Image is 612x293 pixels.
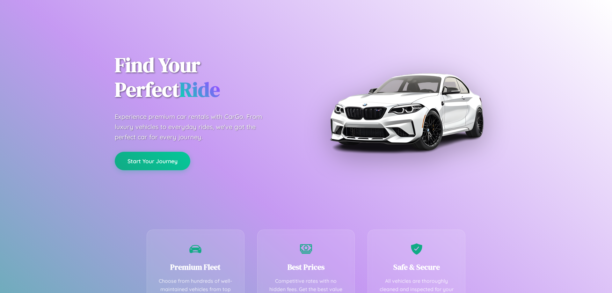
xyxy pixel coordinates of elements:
[115,112,274,142] p: Experience premium car rentals with CarGo. From luxury vehicles to everyday rides, we've got the ...
[179,76,220,103] span: Ride
[267,262,345,272] h3: Best Prices
[115,152,190,170] button: Start Your Journey
[377,262,455,272] h3: Safe & Secure
[157,262,235,272] h3: Premium Fleet
[327,32,486,191] img: Premium BMW car rental vehicle
[115,53,296,102] h1: Find Your Perfect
